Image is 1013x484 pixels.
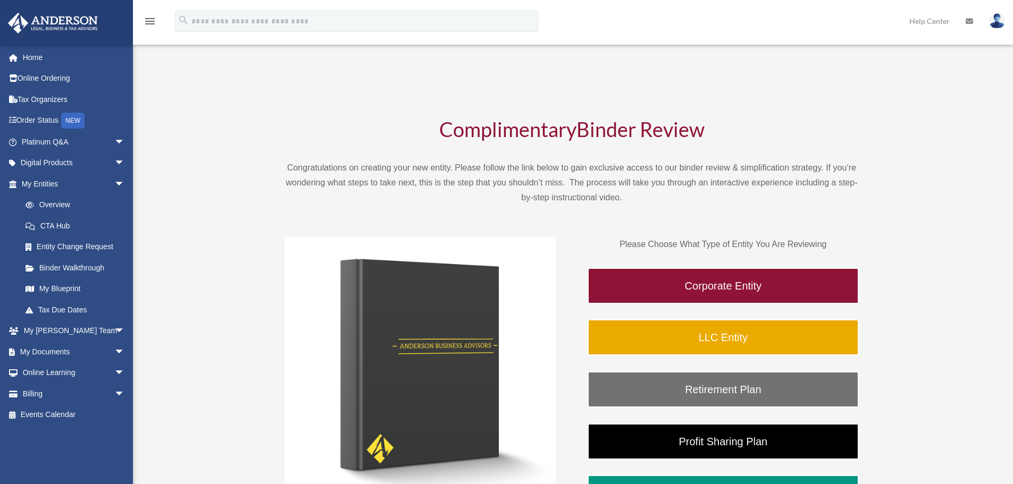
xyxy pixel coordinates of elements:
span: arrow_drop_down [114,173,136,195]
a: Order StatusNEW [7,110,141,132]
a: Digital Productsarrow_drop_down [7,152,141,174]
a: My Entitiesarrow_drop_down [7,173,141,194]
a: Entity Change Request [15,236,141,258]
i: search [178,14,189,26]
a: CTA Hub [15,215,141,236]
a: My Documentsarrow_drop_down [7,341,141,362]
a: Tax Organizers [7,89,141,110]
a: Platinum Q&Aarrow_drop_down [7,131,141,152]
a: menu [144,19,156,28]
a: Overview [15,194,141,216]
a: Corporate Entity [588,268,859,304]
a: Online Ordering [7,68,141,89]
span: arrow_drop_down [114,152,136,174]
a: Binder Walkthrough [15,257,136,278]
img: Anderson Advisors Platinum Portal [5,13,101,33]
span: arrow_drop_down [114,383,136,405]
a: LLC Entity [588,319,859,355]
a: Profit Sharing Plan [588,423,859,460]
span: Complimentary [439,117,576,141]
span: arrow_drop_down [114,320,136,342]
a: Retirement Plan [588,371,859,407]
a: My Blueprint [15,278,141,300]
span: Binder Review [576,117,705,141]
a: Billingarrow_drop_down [7,383,141,404]
a: Online Learningarrow_drop_down [7,362,141,384]
span: arrow_drop_down [114,131,136,153]
img: User Pic [989,13,1005,29]
span: arrow_drop_down [114,341,136,363]
a: Tax Due Dates [15,299,141,320]
a: My [PERSON_NAME] Teamarrow_drop_down [7,320,141,342]
a: Home [7,47,141,68]
i: menu [144,15,156,28]
p: Please Choose What Type of Entity You Are Reviewing [588,237,859,252]
span: arrow_drop_down [114,362,136,384]
div: NEW [61,113,85,129]
a: Events Calendar [7,404,141,426]
p: Congratulations on creating your new entity. Please follow the link below to gain exclusive acces... [284,160,859,205]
